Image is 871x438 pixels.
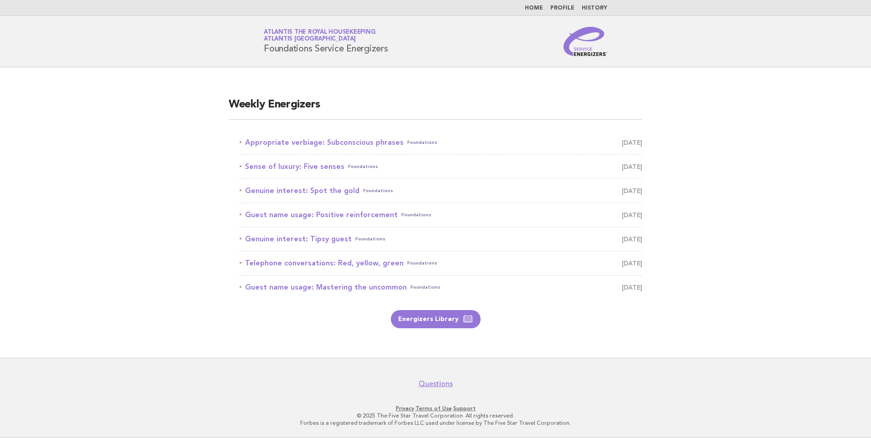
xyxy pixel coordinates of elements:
[240,160,642,173] a: Sense of luxury: Five sensesFoundations [DATE]
[240,136,642,149] a: Appropriate verbiage: Subconscious phrasesFoundations [DATE]
[407,257,437,270] span: Foundations
[407,136,437,149] span: Foundations
[622,281,642,294] span: [DATE]
[355,233,385,245] span: Foundations
[240,257,642,270] a: Telephone conversations: Red, yellow, greenFoundations [DATE]
[240,209,642,221] a: Guest name usage: Positive reinforcementFoundations [DATE]
[453,405,476,412] a: Support
[229,97,642,120] h2: Weekly Energizers
[525,5,543,11] a: Home
[240,233,642,245] a: Genuine interest: Tipsy guestFoundations [DATE]
[348,160,378,173] span: Foundations
[419,379,453,388] a: Questions
[396,405,414,412] a: Privacy
[582,5,607,11] a: History
[622,209,642,221] span: [DATE]
[264,36,356,42] span: Atlantis [GEOGRAPHIC_DATA]
[622,257,642,270] span: [DATE]
[401,209,431,221] span: Foundations
[363,184,393,197] span: Foundations
[415,405,452,412] a: Terms of Use
[264,30,388,53] h1: Foundations Service Energizers
[264,29,375,42] a: Atlantis the Royal HousekeepingAtlantis [GEOGRAPHIC_DATA]
[550,5,574,11] a: Profile
[391,310,481,328] a: Energizers Library
[240,184,642,197] a: Genuine interest: Spot the goldFoundations [DATE]
[622,184,642,197] span: [DATE]
[157,412,714,419] p: © 2025 The Five Star Travel Corporation. All rights reserved.
[410,281,441,294] span: Foundations
[622,233,642,245] span: [DATE]
[564,27,607,56] img: Service Energizers
[157,419,714,427] p: Forbes is a registered trademark of Forbes LLC used under license by The Five Star Travel Corpora...
[240,281,642,294] a: Guest name usage: Mastering the uncommonFoundations [DATE]
[622,160,642,173] span: [DATE]
[622,136,642,149] span: [DATE]
[157,405,714,412] p: · ·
